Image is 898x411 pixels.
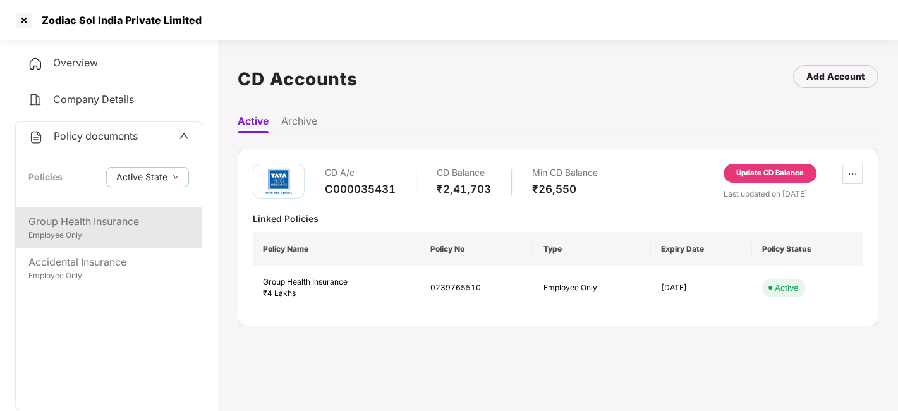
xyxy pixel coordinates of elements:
button: Active Statedown [106,167,189,187]
img: svg+xml;base64,PHN2ZyB4bWxucz0iaHR0cDovL3d3dy53My5vcmcvMjAwMC9zdmciIHdpZHRoPSIyNCIgaGVpZ2h0PSIyNC... [28,56,43,71]
div: Linked Policies [253,212,863,224]
span: ₹4 Lakhs [263,288,296,298]
div: Add Account [806,70,865,83]
div: Last updated on [DATE] [724,188,863,200]
span: Policy documents [54,130,138,142]
div: Zodiac Sol India Private Limited [34,14,202,27]
span: Overview [53,56,98,69]
span: Active State [116,170,167,184]
div: Min CD Balance [532,164,598,182]
span: ellipsis [843,169,862,179]
div: CD Balance [437,164,491,182]
td: 0239765510 [420,266,533,311]
li: Active [238,114,269,133]
div: Update CD Balance [736,168,804,179]
th: Policy Name [253,232,420,266]
td: [DATE] [651,266,752,311]
div: CD A/c [325,164,396,182]
button: ellipsis [842,164,863,184]
li: Archive [281,114,317,133]
div: ₹2,41,703 [437,182,491,196]
span: Company Details [53,93,134,106]
span: down [173,174,179,181]
div: Employee Only [28,270,189,282]
div: Accidental Insurance [28,254,189,270]
div: Employee Only [28,230,189,242]
div: Group Health Insurance [28,214,189,230]
div: C000035431 [325,182,396,196]
span: up [179,131,189,141]
th: Policy Status [752,232,863,266]
img: svg+xml;base64,PHN2ZyB4bWxucz0iaHR0cDovL3d3dy53My5vcmcvMjAwMC9zdmciIHdpZHRoPSIyNCIgaGVpZ2h0PSIyNC... [28,92,43,107]
div: Employee Only [543,282,641,294]
th: Policy No [420,232,533,266]
div: ₹26,550 [532,182,598,196]
div: Policies [28,170,63,184]
div: Active [775,281,799,294]
th: Expiry Date [651,232,752,266]
div: Group Health Insurance [263,276,410,288]
img: svg+xml;base64,PHN2ZyB4bWxucz0iaHR0cDovL3d3dy53My5vcmcvMjAwMC9zdmciIHdpZHRoPSIyNCIgaGVpZ2h0PSIyNC... [28,130,44,145]
img: tatag.png [260,163,298,200]
h1: CD Accounts [238,65,358,93]
th: Type [533,232,651,266]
